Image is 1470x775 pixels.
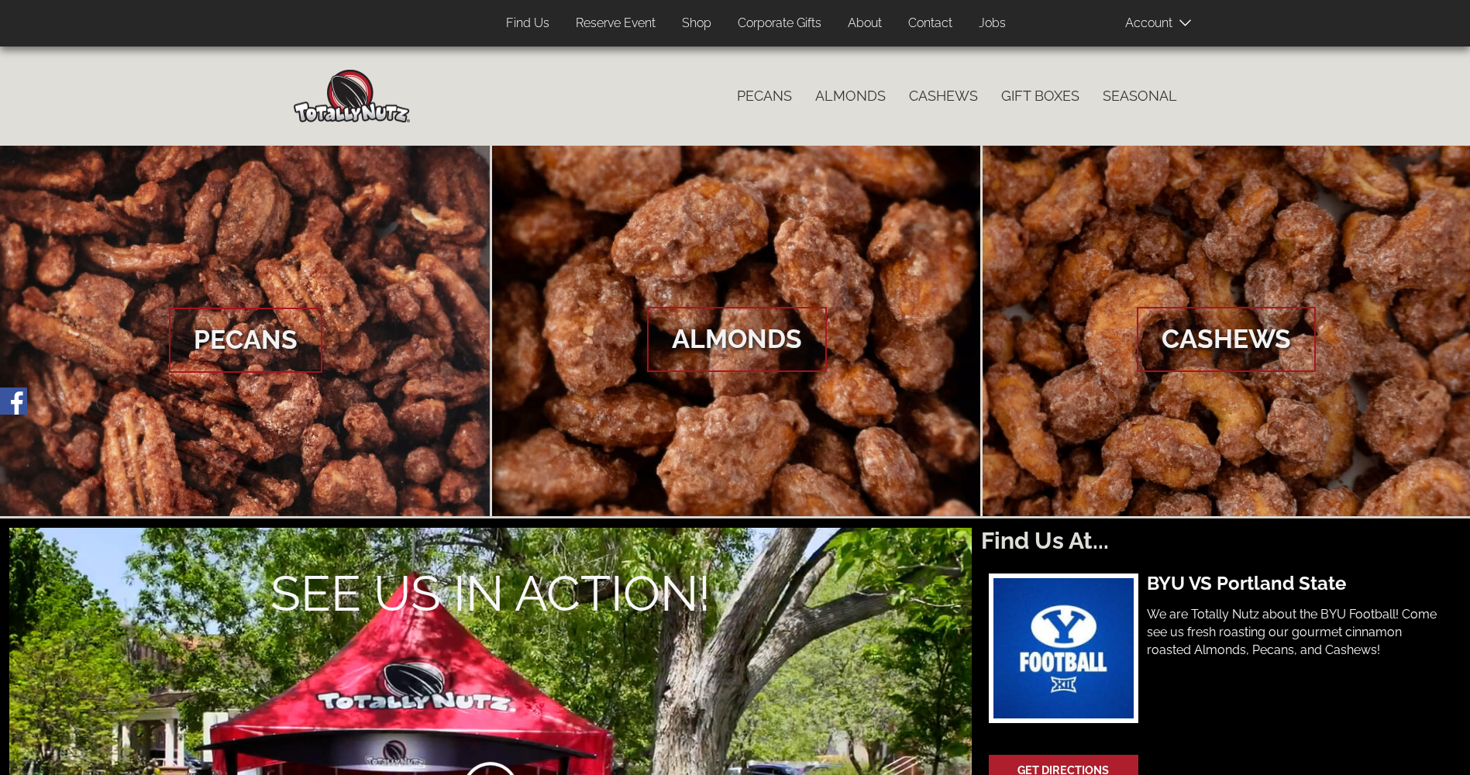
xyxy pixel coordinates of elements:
a: About [836,9,893,39]
span: Almonds [647,307,827,372]
a: Jobs [967,9,1017,39]
a: Seasonal [1091,80,1189,112]
a: Contact [897,9,964,39]
p: We are Totally Nutz about the BYU Football! Come see us fresh roasting our gourmet cinnamon roast... [1147,606,1437,660]
h2: Find Us At... [981,528,1461,553]
a: Cashews [897,80,990,112]
a: Almonds [804,80,897,112]
a: Almonds [492,146,981,516]
a: Reserve Event [564,9,667,39]
span: Pecans [169,308,322,373]
a: Shop [670,9,723,39]
a: BYU VS Portland StateWe are Totally Nutz about the BYU Football! Come see us fresh roasting our g... [989,573,1441,730]
a: Find Us [494,9,561,39]
a: Pecans [725,80,804,112]
img: Home [294,70,410,122]
a: Corporate Gifts [726,9,833,39]
span: Cashews [1137,307,1316,372]
a: Gift Boxes [990,80,1091,112]
h3: BYU VS Portland State [1147,573,1437,594]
